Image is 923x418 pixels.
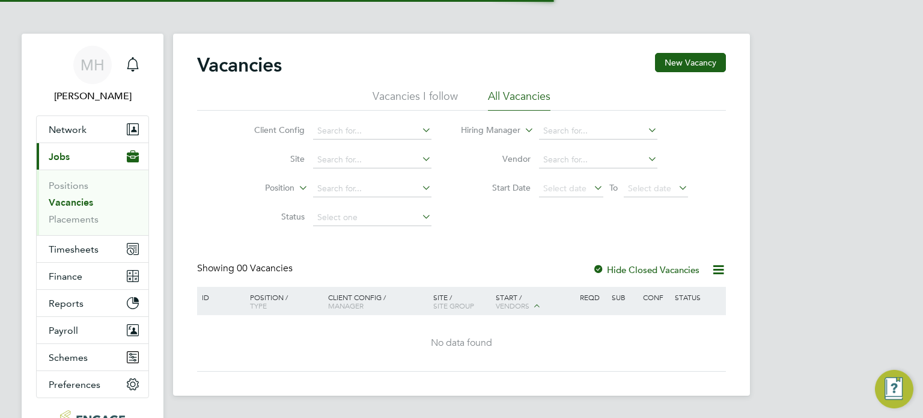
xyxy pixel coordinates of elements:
[655,53,726,72] button: New Vacancy
[577,287,608,307] div: Reqd
[539,123,657,140] input: Search for...
[236,153,305,164] label: Site
[592,264,699,275] label: Hide Closed Vacancies
[328,301,364,310] span: Manager
[640,287,671,307] div: Conf
[628,183,671,194] span: Select date
[241,287,325,316] div: Position /
[875,370,913,408] button: Engage Resource Center
[199,287,241,307] div: ID
[313,123,431,140] input: Search for...
[36,46,149,103] a: MH[PERSON_NAME]
[313,152,431,168] input: Search for...
[313,180,431,197] input: Search for...
[373,89,458,111] li: Vacancies I follow
[461,182,531,193] label: Start Date
[433,301,474,310] span: Site Group
[49,180,88,191] a: Positions
[325,287,430,316] div: Client Config /
[197,262,295,275] div: Showing
[49,379,100,390] span: Preferences
[49,325,78,336] span: Payroll
[49,244,99,255] span: Timesheets
[430,287,493,316] div: Site /
[81,57,105,73] span: MH
[49,271,82,282] span: Finance
[609,287,640,307] div: Sub
[37,236,148,262] button: Timesheets
[37,116,148,143] button: Network
[37,263,148,289] button: Finance
[49,298,84,309] span: Reports
[313,209,431,226] input: Select one
[539,152,657,168] input: Search for...
[37,317,148,343] button: Payroll
[49,124,87,135] span: Network
[37,143,148,170] button: Jobs
[496,301,529,310] span: Vendors
[461,153,531,164] label: Vendor
[197,53,282,77] h2: Vacancies
[236,211,305,222] label: Status
[488,89,550,111] li: All Vacancies
[49,352,88,363] span: Schemes
[250,301,267,310] span: Type
[49,214,99,225] a: Placements
[237,262,293,274] span: 00 Vacancies
[225,182,294,194] label: Position
[36,89,149,103] span: Martyn Hatfield
[493,287,577,317] div: Start /
[37,170,148,235] div: Jobs
[199,337,724,349] div: No data found
[451,124,520,137] label: Hiring Manager
[37,371,148,398] button: Preferences
[672,287,724,307] div: Status
[606,180,621,195] span: To
[49,197,93,208] a: Vacancies
[236,124,305,135] label: Client Config
[37,290,148,316] button: Reports
[37,344,148,370] button: Schemes
[49,151,70,162] span: Jobs
[543,183,586,194] span: Select date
